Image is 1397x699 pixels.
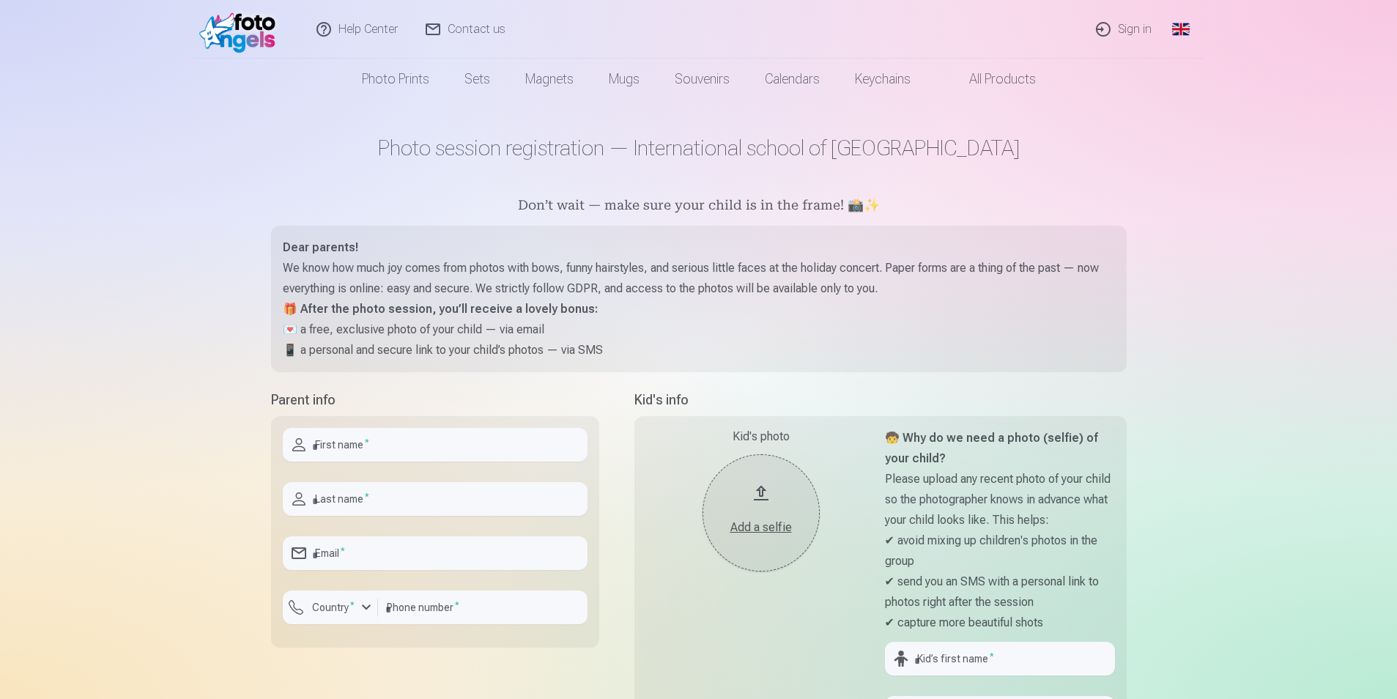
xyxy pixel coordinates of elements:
[885,469,1115,530] p: Please upload any recent photo of your child so the photographer knows in advance what your child...
[283,302,598,316] strong: 🎁 After the photo session, you’ll receive a lovely bonus:
[283,319,1115,340] p: 💌 a free, exclusive photo of your child — via email
[283,240,358,254] strong: Dear parents!
[657,59,747,100] a: Souvenirs
[344,59,447,100] a: Photo prints
[508,59,591,100] a: Magnets
[306,600,360,615] label: Country
[646,428,876,445] div: Kid's photo
[283,258,1115,299] p: We know how much joy comes from photos with bows, funny hairstyles, and serious little faces at t...
[885,431,1098,465] strong: 🧒 Why do we need a photo (selfie) of your child?
[837,59,928,100] a: Keychains
[717,519,805,536] div: Add a selfie
[283,591,378,624] button: Country*
[885,572,1115,613] p: ✔ send you an SMS with a personal link to photos right after the session
[591,59,657,100] a: Mugs
[703,454,820,572] button: Add a selfie
[271,196,1127,217] h5: Don’t wait — make sure your child is in the frame! 📸✨
[271,135,1127,161] h1: Photo session registration — International school of [GEOGRAPHIC_DATA]
[928,59,1053,100] a: All products
[283,340,1115,360] p: 📱 a personal and secure link to your child’s photos — via SMS
[885,530,1115,572] p: ✔ avoid mixing up children's photos in the group
[885,613,1115,633] p: ✔ capture more beautiful shots
[199,6,284,53] img: /fa1
[447,59,508,100] a: Sets
[271,390,599,410] h5: Parent info
[634,390,1127,410] h5: Kid's info
[747,59,837,100] a: Calendars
